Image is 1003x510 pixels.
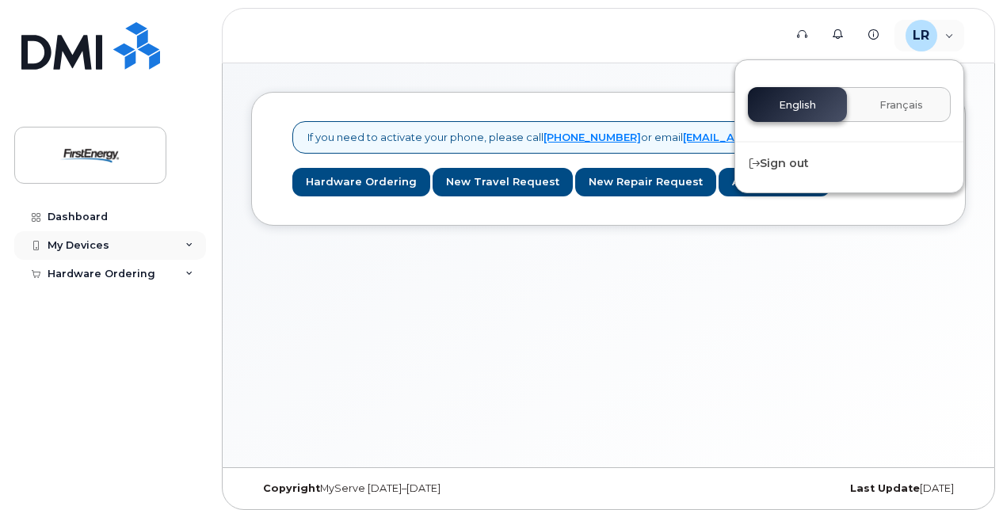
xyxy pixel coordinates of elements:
a: Hardware Ordering [292,168,430,197]
div: MyServe [DATE]–[DATE] [251,482,490,495]
div: Sign out [735,149,963,178]
p: If you need to activate your phone, please call or email [307,130,874,145]
a: New Travel Request [433,168,573,197]
a: [EMAIL_ADDRESS][DOMAIN_NAME] [683,131,874,143]
iframe: Messenger Launcher [934,441,991,498]
a: [PHONE_NUMBER] [543,131,641,143]
strong: Last Update [850,482,920,494]
a: Activate Phone [719,168,830,197]
div: [DATE] [727,482,966,495]
span: Français [879,99,923,112]
strong: Copyright [263,482,320,494]
a: New Repair Request [575,168,716,197]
